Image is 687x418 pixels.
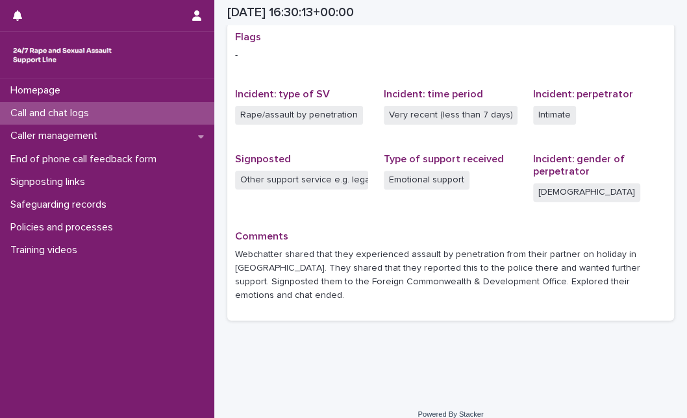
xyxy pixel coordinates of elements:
[5,199,117,211] p: Safeguarding records
[384,89,483,99] span: Incident: time period
[235,171,368,190] span: Other support service e.g. legal, citizens advice
[533,183,640,202] span: [DEMOGRAPHIC_DATA]
[5,130,108,142] p: Caller management
[5,107,99,119] p: Call and chat logs
[235,231,288,241] span: Comments
[5,84,71,97] p: Homepage
[10,42,114,68] img: rhQMoQhaT3yELyF149Cw
[533,106,576,125] span: Intimate
[533,154,625,177] span: Incident: gender of perpetrator
[5,153,167,166] p: End of phone call feedback form
[5,244,88,256] p: Training videos
[418,410,483,418] a: Powered By Stacker
[384,154,504,164] span: Type of support received
[235,49,666,62] p: -
[533,89,633,99] span: Incident: perpetrator
[235,248,666,302] p: Webchatter shared that they experienced assault by penetration from their partner on holiday in [...
[235,106,363,125] span: Rape/assault by penetration
[235,154,291,164] span: Signposted
[235,32,261,42] span: Flags
[5,221,123,234] p: Policies and processes
[235,89,330,99] span: Incident: type of SV
[384,106,517,125] span: Very recent (less than 7 days)
[384,171,469,190] span: Emotional support
[5,176,95,188] p: Signposting links
[227,5,354,20] h2: [DATE] 16:30:13+00:00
